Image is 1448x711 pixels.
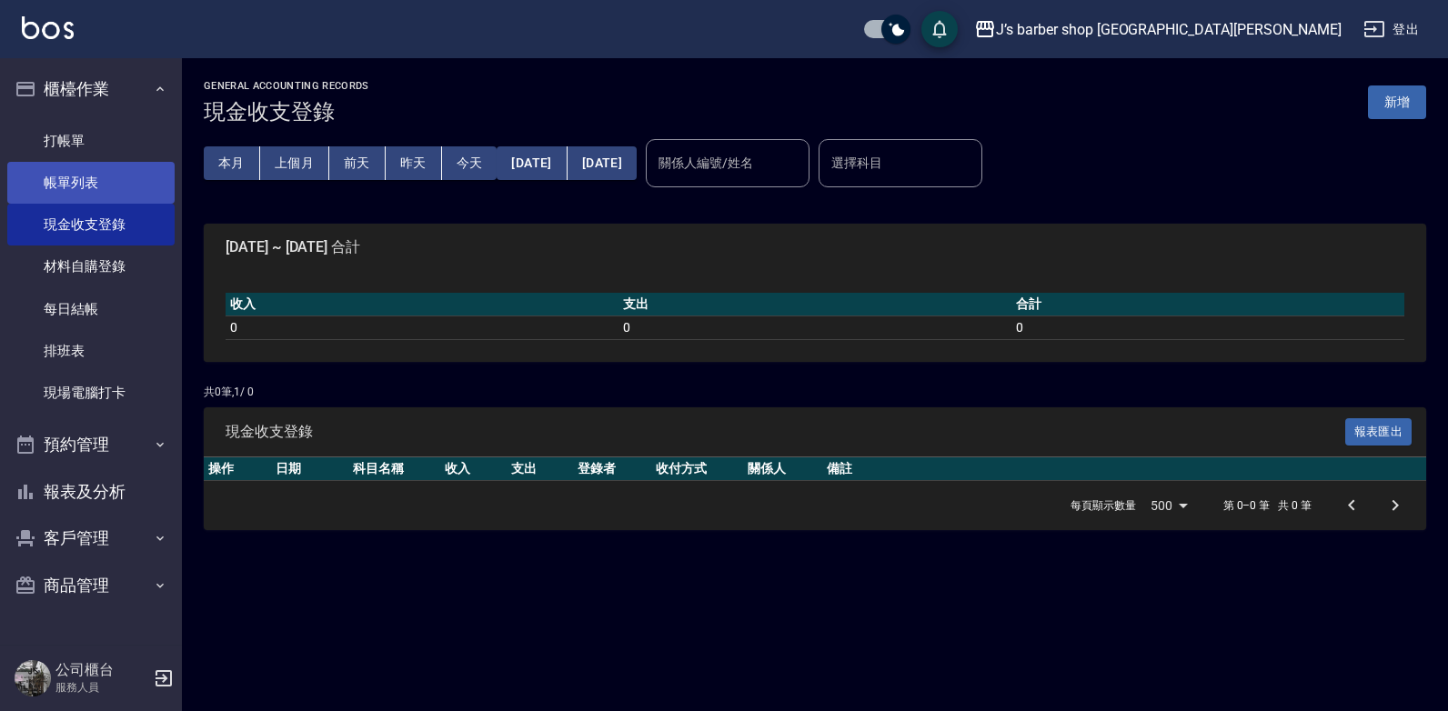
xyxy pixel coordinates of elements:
[7,120,175,162] a: 打帳單
[55,661,148,679] h5: 公司櫃台
[7,65,175,113] button: 櫃檯作業
[442,146,498,180] button: 今天
[1345,422,1413,439] a: 報表匯出
[329,146,386,180] button: 前天
[7,245,175,287] a: 材料自購登錄
[1011,293,1404,316] th: 合計
[226,238,1404,256] span: [DATE] ~ [DATE] 合計
[822,457,1426,481] th: 備註
[7,562,175,609] button: 商品管理
[1011,315,1404,339] td: 0
[204,80,369,92] h2: GENERAL ACCOUNTING RECORDS
[226,293,618,316] th: 收入
[743,457,822,481] th: 關係人
[996,18,1342,41] div: J’s barber shop [GEOGRAPHIC_DATA][PERSON_NAME]
[440,457,507,481] th: 收入
[1368,93,1426,110] a: 新增
[7,204,175,245] a: 現金收支登錄
[1143,481,1194,530] div: 500
[7,372,175,414] a: 現場電腦打卡
[651,457,743,481] th: 收付方式
[1368,85,1426,119] button: 新增
[7,330,175,372] a: 排班表
[348,457,440,481] th: 科目名稱
[15,660,51,696] img: Person
[271,457,348,481] th: 日期
[226,423,1345,441] span: 現金收支登錄
[7,288,175,330] a: 每日結帳
[226,315,618,339] td: 0
[921,11,958,47] button: save
[7,421,175,468] button: 預約管理
[22,16,74,39] img: Logo
[497,146,567,180] button: [DATE]
[568,146,637,180] button: [DATE]
[573,457,652,481] th: 登錄者
[1071,497,1136,514] p: 每頁顯示數量
[1356,13,1426,46] button: 登出
[507,457,573,481] th: 支出
[7,515,175,562] button: 客戶管理
[967,11,1349,48] button: J’s barber shop [GEOGRAPHIC_DATA][PERSON_NAME]
[204,146,260,180] button: 本月
[1345,418,1413,446] button: 報表匯出
[1223,497,1312,514] p: 第 0–0 筆 共 0 筆
[204,457,271,481] th: 操作
[260,146,329,180] button: 上個月
[7,468,175,516] button: 報表及分析
[618,315,1011,339] td: 0
[386,146,442,180] button: 昨天
[204,384,1426,400] p: 共 0 筆, 1 / 0
[55,679,148,696] p: 服務人員
[204,99,369,125] h3: 現金收支登錄
[7,162,175,204] a: 帳單列表
[618,293,1011,316] th: 支出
